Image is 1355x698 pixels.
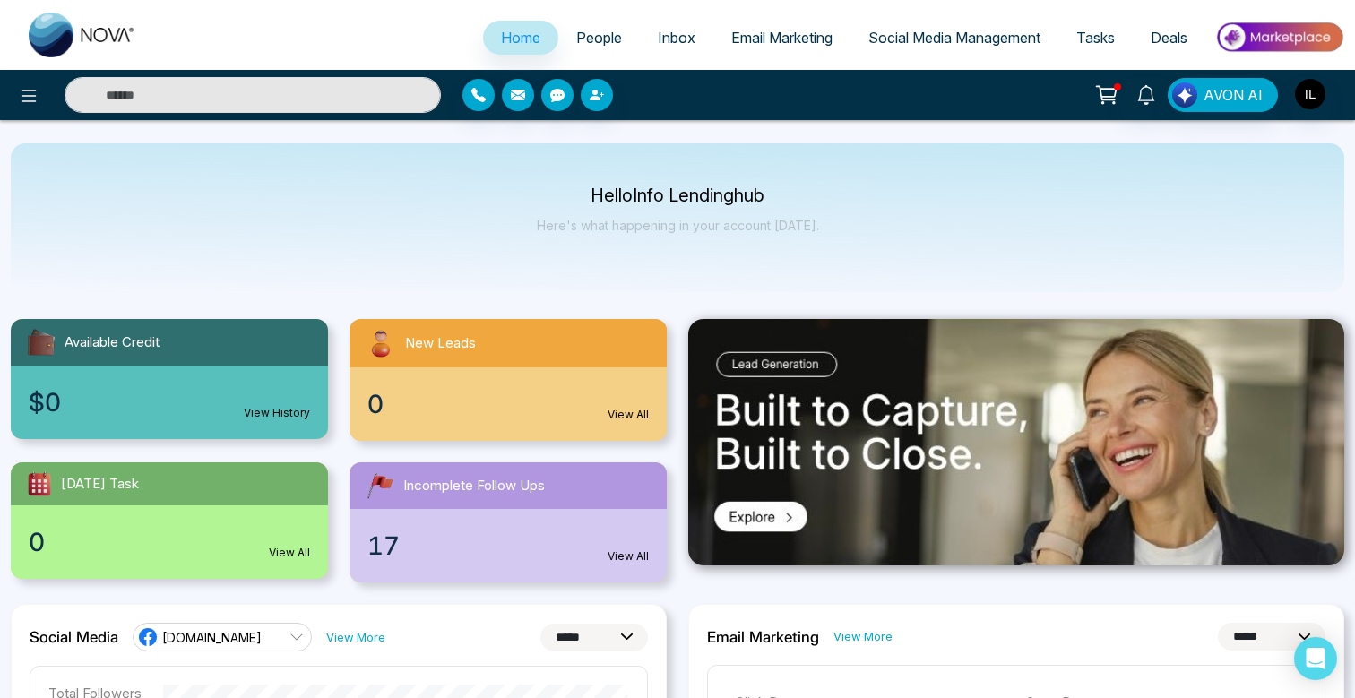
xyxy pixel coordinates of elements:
[1133,21,1205,55] a: Deals
[1295,79,1325,109] img: User Avatar
[25,326,57,358] img: availableCredit.svg
[1151,29,1187,47] span: Deals
[868,29,1040,47] span: Social Media Management
[483,21,558,55] a: Home
[537,218,819,233] p: Here's what happening in your account [DATE].
[1076,29,1115,47] span: Tasks
[364,326,398,360] img: newLeads.svg
[326,629,385,646] a: View More
[608,548,649,564] a: View All
[244,405,310,421] a: View History
[61,474,139,495] span: [DATE] Task
[731,29,833,47] span: Email Marketing
[403,476,545,496] span: Incomplete Follow Ups
[1214,17,1344,57] img: Market-place.gif
[269,545,310,561] a: View All
[850,21,1058,55] a: Social Media Management
[608,407,649,423] a: View All
[658,29,695,47] span: Inbox
[1204,84,1263,106] span: AVON AI
[537,188,819,203] p: Hello Info Lendinghub
[367,527,400,564] span: 17
[364,470,396,502] img: followUps.svg
[30,628,118,646] h2: Social Media
[162,629,262,646] span: [DOMAIN_NAME]
[1294,637,1337,680] div: Open Intercom Messenger
[640,21,713,55] a: Inbox
[688,319,1344,565] img: .
[25,470,54,498] img: todayTask.svg
[558,21,640,55] a: People
[1172,82,1197,108] img: Lead Flow
[65,332,160,353] span: Available Credit
[367,385,384,423] span: 0
[29,523,45,561] span: 0
[405,333,476,354] span: New Leads
[576,29,622,47] span: People
[833,628,893,645] a: View More
[713,21,850,55] a: Email Marketing
[29,13,136,57] img: Nova CRM Logo
[707,628,819,646] h2: Email Marketing
[29,383,61,421] span: $0
[339,462,677,582] a: Incomplete Follow Ups17View All
[1168,78,1278,112] button: AVON AI
[339,319,677,441] a: New Leads0View All
[1058,21,1133,55] a: Tasks
[501,29,540,47] span: Home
